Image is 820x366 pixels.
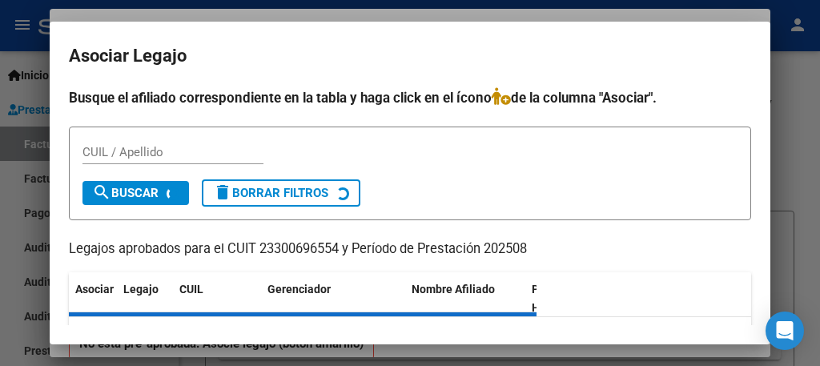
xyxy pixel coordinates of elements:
[532,283,585,314] span: Periodo Habilitado
[82,181,189,205] button: Buscar
[75,283,114,296] span: Asociar
[412,283,495,296] span: Nombre Afiliado
[123,283,159,296] span: Legajo
[525,272,633,325] datatable-header-cell: Periodo Habilitado
[69,41,751,71] h2: Asociar Legajo
[69,272,117,325] datatable-header-cell: Asociar
[92,186,159,200] span: Buscar
[179,283,203,296] span: CUIL
[117,272,173,325] datatable-header-cell: Legajo
[267,283,331,296] span: Gerenciador
[69,317,751,357] div: 0 registros
[92,183,111,202] mat-icon: search
[213,186,328,200] span: Borrar Filtros
[766,312,804,350] div: Open Intercom Messenger
[69,239,751,259] p: Legajos aprobados para el CUIT 23300696554 y Período de Prestación 202508
[173,272,261,325] datatable-header-cell: CUIL
[213,183,232,202] mat-icon: delete
[405,272,525,325] datatable-header-cell: Nombre Afiliado
[69,87,751,108] h4: Busque el afiliado correspondiente en la tabla y haga click en el ícono de la columna "Asociar".
[202,179,360,207] button: Borrar Filtros
[261,272,405,325] datatable-header-cell: Gerenciador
